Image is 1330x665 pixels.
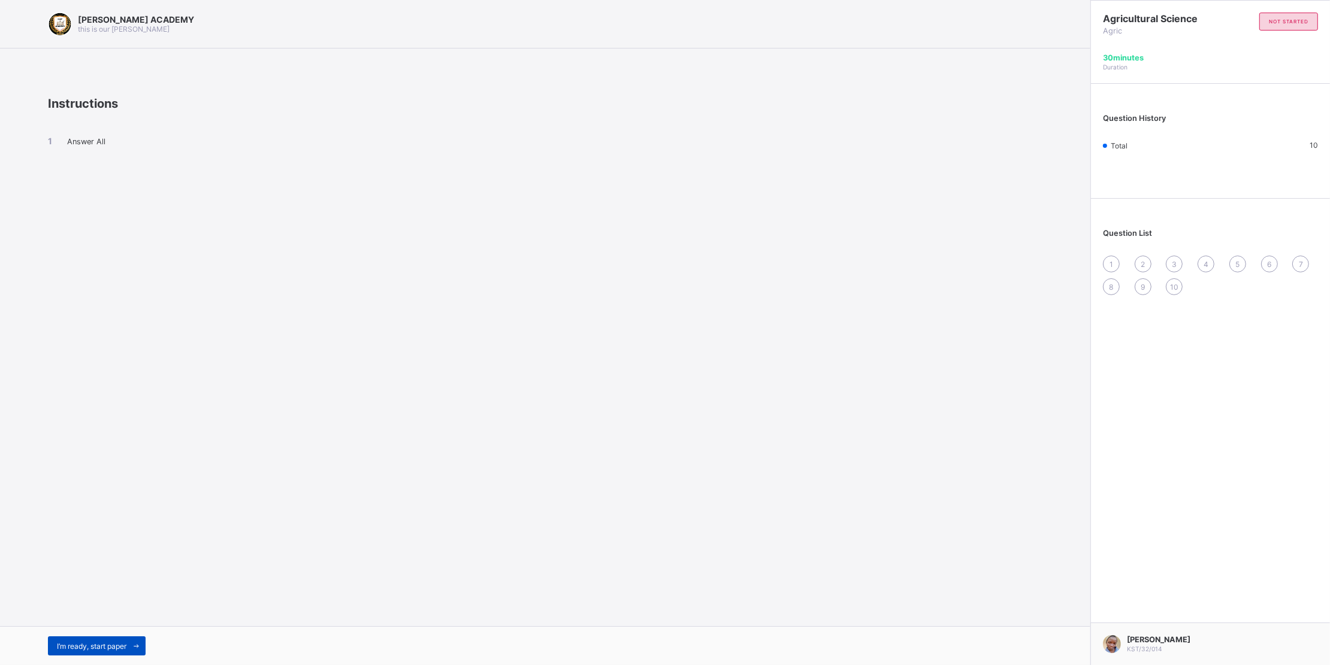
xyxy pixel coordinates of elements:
[1267,260,1271,269] span: 6
[1103,26,1211,35] span: Agric
[1110,283,1114,291] span: 8
[67,137,105,146] span: Answer All
[1172,260,1177,269] span: 3
[1103,229,1152,238] span: Question List
[1103,63,1128,71] span: Duration
[1127,645,1162,652] span: KST/32/014
[78,14,194,25] span: [PERSON_NAME] ACADEMY
[1235,260,1240,269] span: 5
[1103,114,1166,123] span: Question History
[1141,283,1145,291] span: 9
[1310,141,1318,150] span: 10
[1111,141,1128,150] span: Total
[1103,13,1211,25] span: Agricultural Science
[1103,53,1144,62] span: 30 minutes
[48,96,118,111] span: Instructions
[1204,260,1208,269] span: 4
[1170,283,1178,291] span: 10
[1141,260,1145,269] span: 2
[57,642,126,651] span: I’m ready, start paper
[1127,635,1190,644] span: [PERSON_NAME]
[1269,19,1308,25] span: not started
[78,25,170,34] span: this is our [PERSON_NAME]
[1299,260,1303,269] span: 7
[1110,260,1113,269] span: 1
